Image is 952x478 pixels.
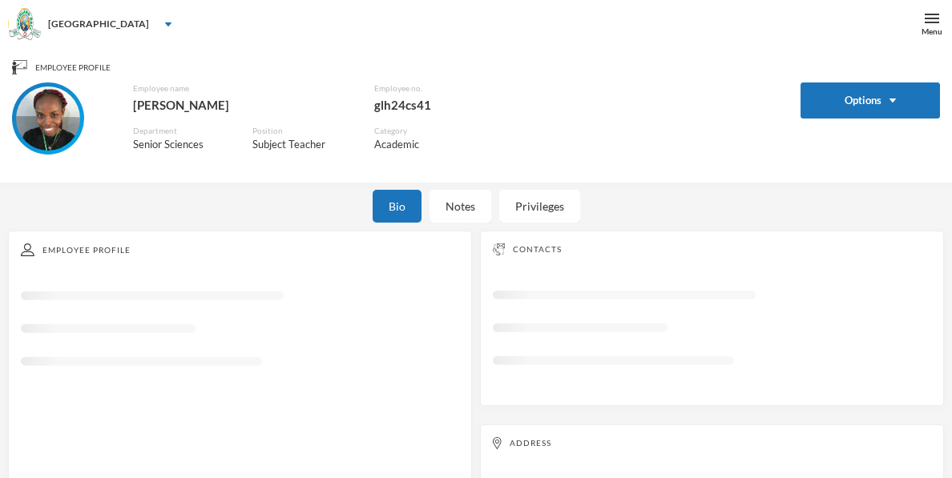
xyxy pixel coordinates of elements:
div: Employee no. [374,82,493,94]
svg: Loading interface... [493,279,931,389]
div: [PERSON_NAME] [133,94,350,115]
div: Department [133,125,228,137]
div: Notes [430,190,491,223]
div: Address [493,437,931,449]
span: Employee Profile [35,62,111,74]
div: Employee name [133,82,350,94]
div: [GEOGRAPHIC_DATA] [48,17,149,31]
div: Menu [922,26,942,38]
div: Bio [373,190,422,223]
img: EMPLOYEE [16,86,80,151]
div: Contacts [493,243,931,255]
div: Academic [374,137,444,153]
div: Privileges [499,190,580,223]
div: Position [252,125,350,137]
img: logo [9,9,41,41]
div: Category [374,125,444,137]
div: glh24cs41 [374,94,493,115]
div: Senior Sciences [133,137,228,153]
div: Employee Profile [21,243,459,256]
svg: Loading interface... [21,280,459,390]
div: Subject Teacher [252,137,350,153]
button: Options [801,82,940,118]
